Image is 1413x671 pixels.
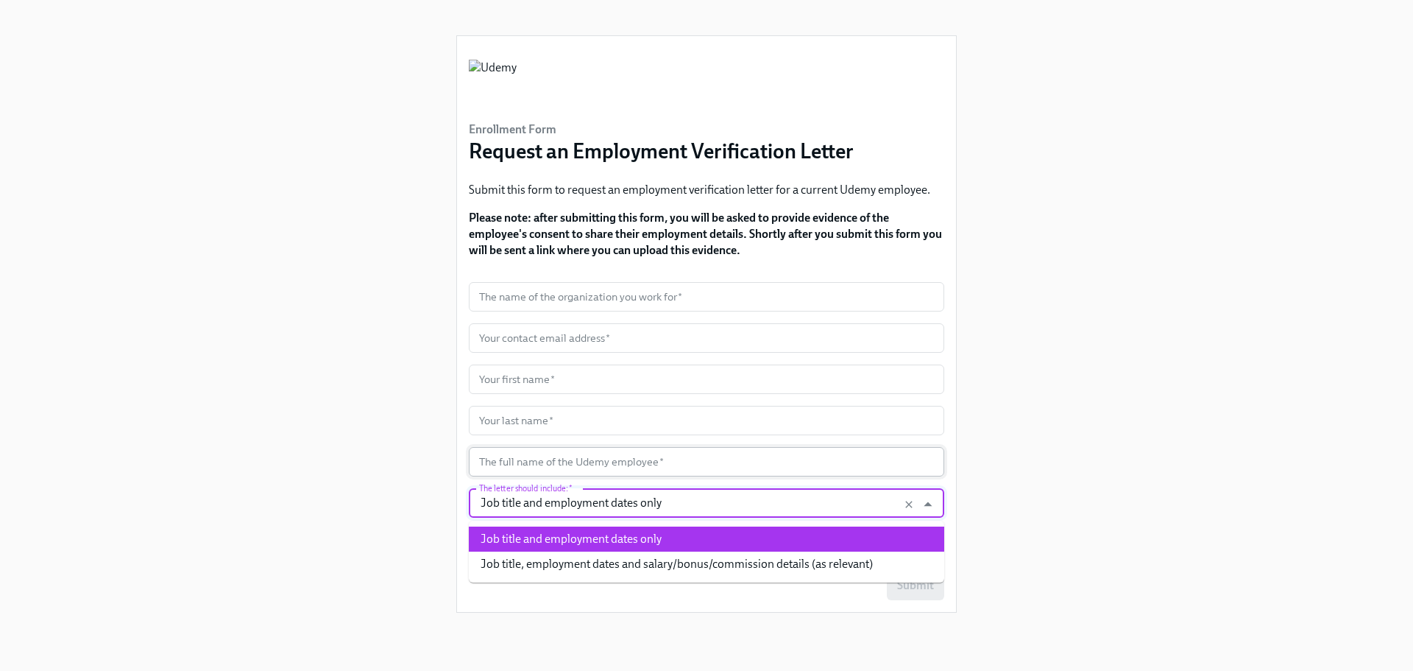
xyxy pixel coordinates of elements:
[469,211,942,257] strong: Please note: after submitting this form, you will be asked to provide evidence of the employee's ...
[916,493,939,516] button: Close
[469,122,854,138] h6: Enrollment Form
[469,527,944,552] li: Job title and employment dates only
[469,138,854,164] h3: Request an Employment Verification Letter
[469,60,517,104] img: Udemy
[469,182,944,198] p: Submit this form to request an employment verification letter for a current Udemy employee.
[469,552,944,577] li: Job title, employment dates and salary/bonus/commission details (as relevant)
[900,496,918,513] button: Clear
